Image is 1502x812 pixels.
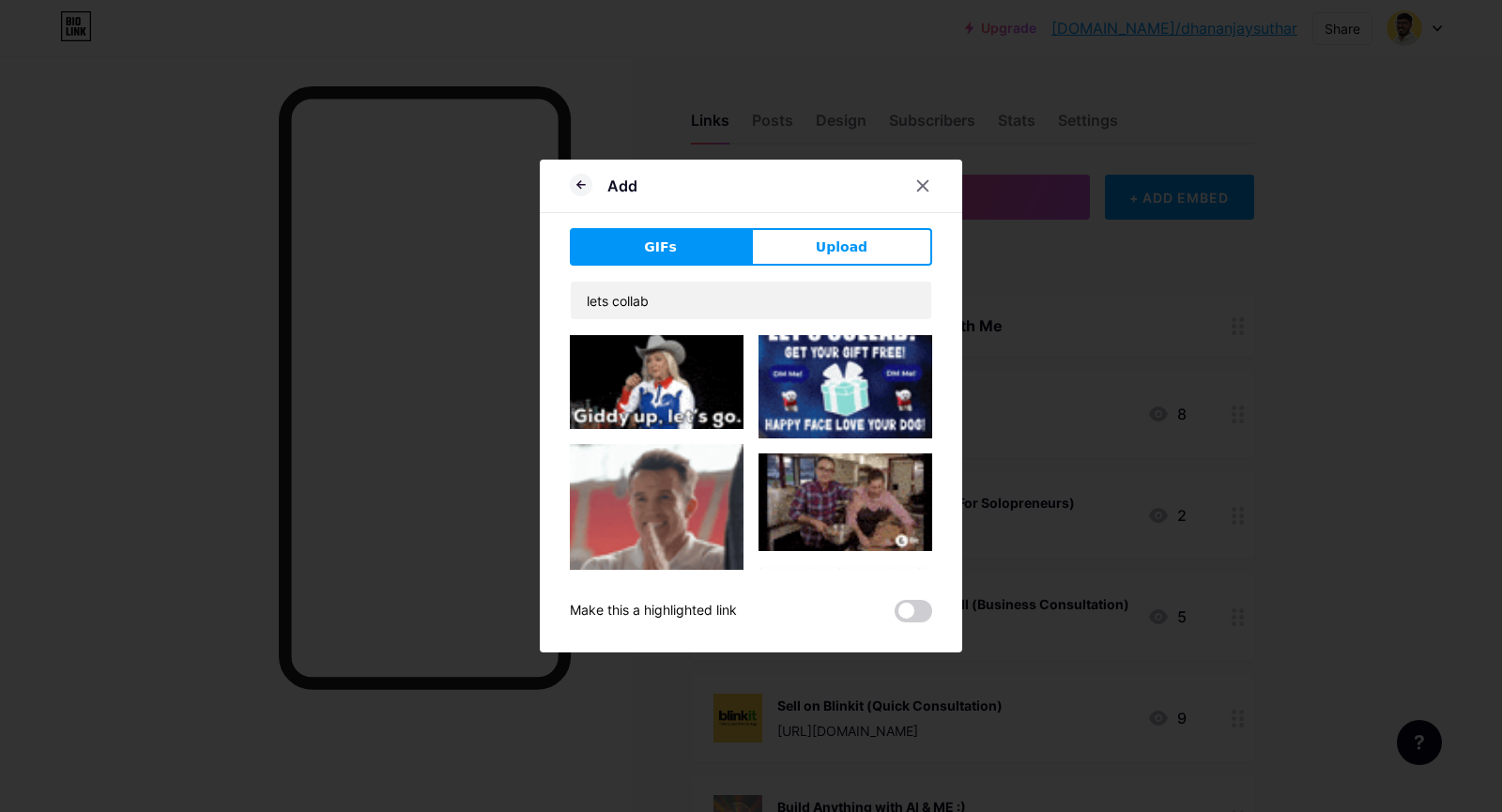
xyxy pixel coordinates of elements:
img: Gihpy [759,453,932,551]
button: GIFs [570,228,751,266]
div: Add [607,175,637,197]
img: Gihpy [570,331,743,429]
img: Gihpy [570,444,743,618]
button: Upload [751,228,932,266]
input: Search [571,282,931,319]
img: Gihpy [759,566,932,740]
img: Gihpy [759,307,932,439]
div: Make this a highlighted link [570,600,737,622]
span: GIFs [644,237,677,257]
span: Upload [816,237,867,257]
